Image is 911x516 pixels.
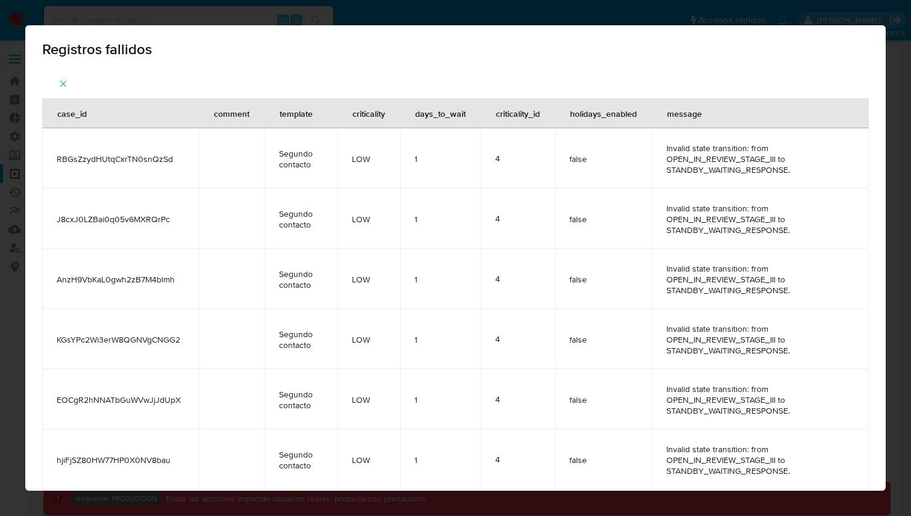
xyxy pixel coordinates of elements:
div: 4 [495,273,540,284]
span: Invalid state transition: from OPEN_IN_REVIEW_STAGE_III to STANDBY_WAITING_RESPONSE. [666,203,854,235]
span: Segundo contacto [279,269,323,290]
span: KGsYPc2Wi3erW8QGNVgCNGG2 [57,334,184,345]
span: Segundo contacto [279,329,323,350]
span: Invalid state transition: from OPEN_IN_REVIEW_STAGE_III to STANDBY_WAITING_RESPONSE. [666,323,854,356]
span: LOW [352,214,386,225]
span: false [569,455,637,465]
div: holidays_enabled [556,99,651,128]
span: 1 [415,394,466,405]
div: case_id [43,99,101,128]
span: 1 [415,274,466,285]
span: EOCgR2hNNATbGuWVwJjJdUpX [57,394,184,405]
span: 1 [415,455,466,465]
span: 1 [415,214,466,225]
span: Segundo contacto [279,208,323,230]
span: false [569,394,637,405]
span: Invalid state transition: from OPEN_IN_REVIEW_STAGE_III to STANDBY_WAITING_RESPONSE. [666,384,854,416]
div: message [653,99,716,128]
div: 4 [495,454,540,465]
span: LOW [352,394,386,405]
span: 1 [415,334,466,345]
span: Segundo contacto [279,148,323,170]
span: LOW [352,274,386,285]
span: RBGsZzydHUtqCxrTN0snQzSd [57,154,184,164]
span: hjiFjSZ80HW77HP0X0NV8bau [57,455,184,465]
span: LOW [352,154,386,164]
span: Registros fallidos [42,42,869,57]
span: Invalid state transition: from OPEN_IN_REVIEW_STAGE_III to STANDBY_WAITING_RESPONSE. [666,444,854,476]
div: 4 [495,394,540,405]
span: false [569,334,637,345]
span: Invalid state transition: from OPEN_IN_REVIEW_STAGE_III to STANDBY_WAITING_RESPONSE. [666,263,854,296]
span: false [569,214,637,225]
span: false [569,154,637,164]
span: Segundo contacto [279,389,323,411]
span: false [569,274,637,285]
div: 4 [495,213,540,224]
span: 1 [415,154,466,164]
span: LOW [352,455,386,465]
div: criticality_id [481,99,554,128]
div: criticality [338,99,399,128]
span: Invalid state transition: from OPEN_IN_REVIEW_STAGE_III to STANDBY_WAITING_RESPONSE. [666,143,854,175]
span: AnzH9VbKaL0gwh2zB7M4blmh [57,274,184,285]
div: 4 [495,334,540,344]
span: J8cxJ0LZBai0q05v6MXRQrPc [57,214,184,225]
span: Segundo contacto [279,449,323,471]
div: comment [199,99,264,128]
div: template [265,99,327,128]
div: days_to_wait [401,99,480,128]
span: LOW [352,334,386,345]
div: 4 [495,153,540,164]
